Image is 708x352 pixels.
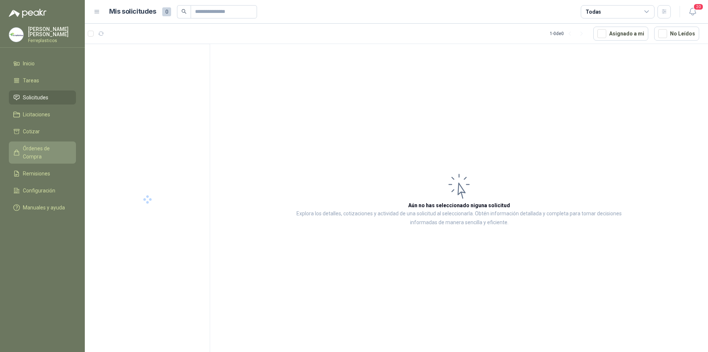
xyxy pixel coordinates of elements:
[408,201,510,209] h3: Aún no has seleccionado niguna solicitud
[28,27,76,37] p: [PERSON_NAME] [PERSON_NAME]
[9,167,76,181] a: Remisiones
[9,74,76,88] a: Tareas
[9,57,76,71] a: Inicio
[693,3,704,10] span: 20
[23,144,69,161] span: Órdenes de Compra
[9,184,76,198] a: Configuración
[23,170,50,178] span: Remisiones
[28,38,76,43] p: Ferreplasticos
[23,59,35,68] span: Inicio
[9,9,46,18] img: Logo peakr
[23,93,48,102] span: Solicitudes
[586,8,601,16] div: Todas
[9,28,23,42] img: Company Logo
[23,204,65,212] span: Manuales y ayuda
[284,209,634,227] p: Explora los detalles, cotizaciones y actividad de una solicitud al seleccionarla. Obtén informaci...
[550,28,587,40] div: 1 - 0 de 0
[9,141,76,164] a: Órdenes de Compra
[23,127,40,136] span: Cotizar
[109,6,156,17] h1: Mis solicitudes
[9,124,76,139] a: Cotizar
[593,27,648,41] button: Asignado a mi
[23,187,55,195] span: Configuración
[654,27,699,41] button: No Leídos
[9,201,76,215] a: Manuales y ayuda
[9,107,76,122] a: Licitaciones
[162,7,171,16] span: 0
[686,5,699,18] button: 20
[181,9,187,14] span: search
[23,76,39,85] span: Tareas
[23,110,50,119] span: Licitaciones
[9,90,76,105] a: Solicitudes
